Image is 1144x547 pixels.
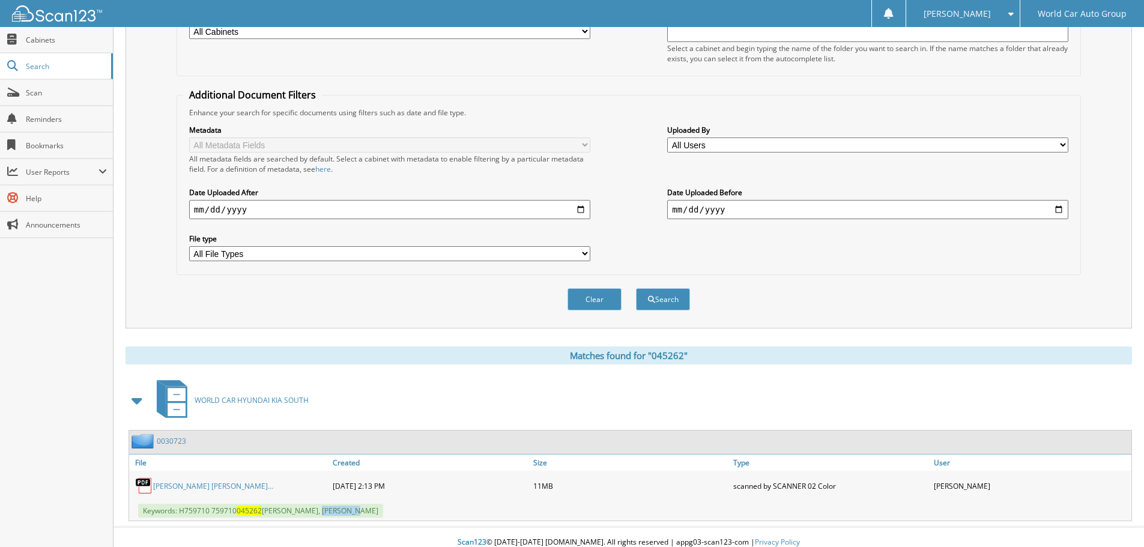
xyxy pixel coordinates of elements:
[183,88,322,101] legend: Additional Document Filters
[26,35,107,45] span: Cabinets
[458,537,486,547] span: Scan123
[138,504,383,518] span: Keywords: H759710 759710 [PERSON_NAME], [PERSON_NAME]
[26,193,107,204] span: Help
[530,474,731,498] div: 11MB
[153,481,273,491] a: [PERSON_NAME] [PERSON_NAME]...
[126,346,1132,364] div: Matches found for "045262"
[26,61,105,71] span: Search
[26,88,107,98] span: Scan
[195,395,309,405] span: WORLD CAR HYUNDAI KIA SOUTH
[129,455,330,471] a: File
[667,200,1068,219] input: end
[667,187,1068,198] label: Date Uploaded Before
[157,436,186,446] a: 0030723
[636,288,690,310] button: Search
[189,187,590,198] label: Date Uploaded After
[189,154,590,174] div: All metadata fields are searched by default. Select a cabinet with metadata to enable filtering b...
[730,474,931,498] div: scanned by SCANNER 02 Color
[530,455,731,471] a: Size
[330,455,530,471] a: Created
[1084,489,1144,547] iframe: Chat Widget
[755,537,800,547] a: Privacy Policy
[924,10,991,17] span: [PERSON_NAME]
[931,474,1131,498] div: [PERSON_NAME]
[26,220,107,230] span: Announcements
[135,477,153,495] img: PDF.png
[189,125,590,135] label: Metadata
[189,234,590,244] label: File type
[667,43,1068,64] div: Select a cabinet and begin typing the name of the folder you want to search in. If the name match...
[183,107,1074,118] div: Enhance your search for specific documents using filters such as date and file type.
[567,288,622,310] button: Clear
[931,455,1131,471] a: User
[315,164,331,174] a: here
[730,455,931,471] a: Type
[26,114,107,124] span: Reminders
[189,200,590,219] input: start
[26,167,98,177] span: User Reports
[150,376,309,424] a: WORLD CAR HYUNDAI KIA SOUTH
[1038,10,1127,17] span: World Car Auto Group
[132,434,157,449] img: folder2.png
[667,125,1068,135] label: Uploaded By
[26,141,107,151] span: Bookmarks
[237,506,262,516] span: 045262
[330,474,530,498] div: [DATE] 2:13 PM
[12,5,102,22] img: scan123-logo-white.svg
